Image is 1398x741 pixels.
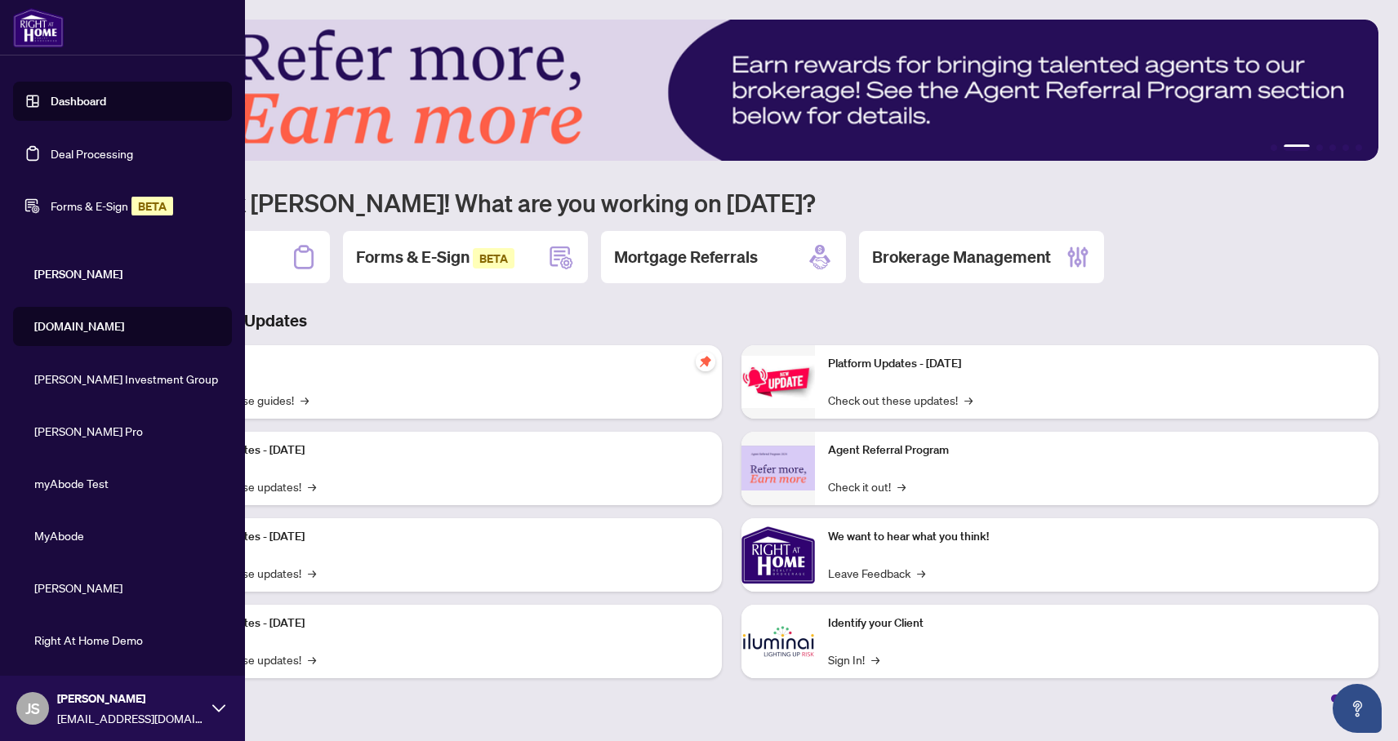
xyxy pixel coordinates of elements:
img: logo [13,8,64,47]
a: Leave Feedback→ [828,564,925,582]
span: Forms & E-Sign [356,246,514,267]
span: [DOMAIN_NAME] [34,317,220,335]
span: [PERSON_NAME] [57,690,204,708]
img: We want to hear what you think! [741,518,815,592]
span: [PERSON_NAME] Pro [34,422,220,440]
span: → [308,477,316,495]
button: 5 [1342,144,1349,151]
span: MyAbode [34,526,220,544]
a: Dashboard [51,94,106,109]
span: → [308,650,316,668]
p: Platform Updates - [DATE] [171,441,709,459]
h2: Brokerage Management [872,246,1051,268]
p: Identify your Client [828,615,1365,632]
a: Check out these updates!→ [828,391,973,409]
span: [PERSON_NAME] [34,265,220,283]
img: Platform Updates - June 23, 2025 [741,356,815,407]
img: Identify your Client [741,605,815,678]
span: → [301,391,309,409]
button: 2 [1284,144,1310,151]
span: → [964,391,973,409]
h1: Welcome back [PERSON_NAME]! What are you working on [DATE]? [85,187,1378,218]
span: → [871,650,879,668]
h3: Brokerage & Industry Updates [85,309,1378,332]
span: myAbode Test [34,474,220,492]
img: Slide 1 [85,20,1378,161]
button: 6 [1356,144,1362,151]
img: Agent Referral Program [741,446,815,490]
p: Agent Referral Program [828,441,1365,459]
a: Forms & E-SignBETA [51,198,173,213]
a: Deal Processing [51,146,133,161]
p: We want to hear what you think! [828,528,1365,546]
span: → [897,477,906,495]
span: [EMAIL_ADDRESS][DOMAIN_NAME] [57,709,204,727]
button: 1 [1271,144,1277,151]
p: Platform Updates - [DATE] [171,615,709,632]
span: [PERSON_NAME] Investment Group [34,370,220,388]
span: JS [25,697,40,720]
span: [PERSON_NAME] [34,579,220,597]
button: 4 [1329,144,1336,151]
span: → [308,564,316,582]
h2: Mortgage Referrals [614,246,758,268]
a: Sign In!→ [828,650,879,668]
span: → [917,564,925,582]
span: Right At Home Demo [34,631,220,649]
button: 3 [1316,144,1323,151]
button: Open asap [1333,684,1382,733]
p: Self-Help [171,355,709,373]
span: BETA [473,248,514,268]
span: pushpin [696,352,715,371]
a: Check it out!→ [828,477,906,495]
p: Platform Updates - [DATE] [828,355,1365,373]
p: Platform Updates - [DATE] [171,528,709,546]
